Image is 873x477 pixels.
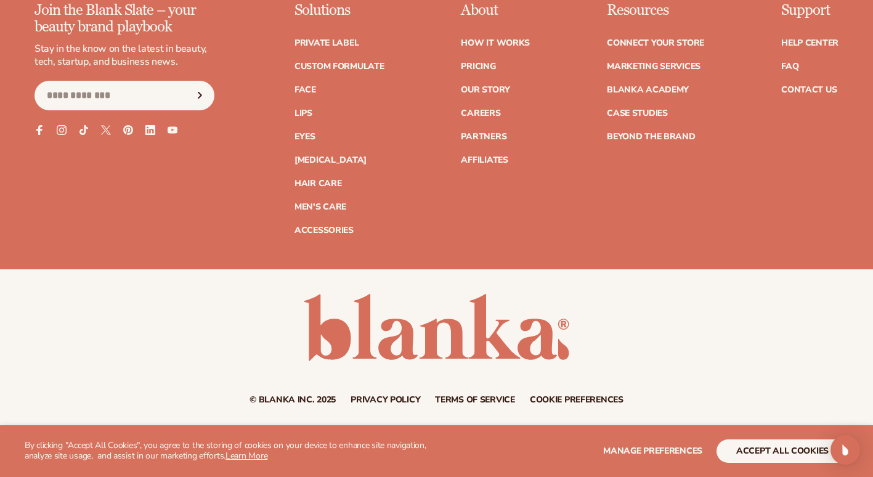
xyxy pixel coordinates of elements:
a: Accessories [294,226,354,235]
a: Blanka Academy [607,86,689,94]
button: Manage preferences [603,439,702,463]
p: Solutions [294,2,384,18]
div: Open Intercom Messenger [830,435,860,465]
p: Support [781,2,838,18]
a: Contact Us [781,86,837,94]
a: Privacy policy [351,396,420,404]
p: Resources [607,2,704,18]
a: Custom formulate [294,62,384,71]
button: Subscribe [187,81,214,110]
a: Partners [461,132,506,141]
small: © Blanka Inc. 2025 [250,394,336,406]
a: Lips [294,109,312,118]
a: Affiliates [461,156,508,165]
a: Beyond the brand [607,132,696,141]
a: Careers [461,109,500,118]
p: Stay in the know on the latest in beauty, tech, startup, and business news. [35,43,214,68]
span: Manage preferences [603,445,702,457]
a: [MEDICAL_DATA] [294,156,367,165]
a: Hair Care [294,179,341,188]
a: Our Story [461,86,510,94]
a: Help Center [781,39,838,47]
a: Case Studies [607,109,668,118]
a: Eyes [294,132,315,141]
a: Face [294,86,316,94]
a: Pricing [461,62,495,71]
a: FAQ [781,62,798,71]
a: Men's Care [294,203,346,211]
button: accept all cookies [717,439,848,463]
p: By clicking "Accept All Cookies", you agree to the storing of cookies on your device to enhance s... [25,441,450,462]
a: Marketing services [607,62,700,71]
a: Connect your store [607,39,704,47]
a: Cookie preferences [530,396,623,404]
a: Terms of service [435,396,515,404]
a: How It Works [461,39,530,47]
p: About [461,2,530,18]
a: Learn More [225,450,267,462]
a: Private label [294,39,359,47]
p: Join the Blank Slate – your beauty brand playbook [35,2,214,35]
